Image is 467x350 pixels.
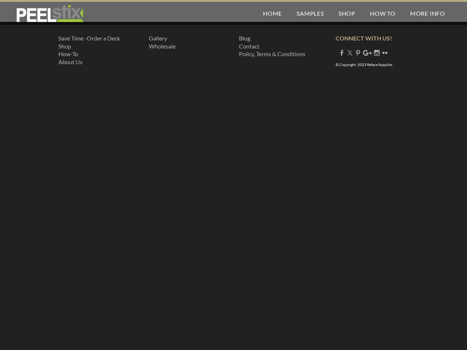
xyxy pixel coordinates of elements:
a: Flickr [382,49,388,56]
strong: CONNECT WITH US! [336,35,392,42]
a: Home [256,2,289,25]
a: Save Time -Order a Deck [58,35,120,42]
font: © Copyright 2023 Reface Supplies [336,62,392,67]
a: Contact [239,43,259,50]
a: More Info [403,2,452,25]
a: Pinterest [355,49,361,56]
a: About Us [58,58,82,65]
font: ​ [149,35,175,50]
a: Gallery​ [149,35,167,42]
a: Samples [289,2,331,25]
a: How To [363,2,403,25]
a: Plus [363,49,372,56]
a: Policy, Terms & Conditions [239,50,305,57]
a: Twitter [347,49,353,56]
a: How-To [58,50,78,57]
a: Blog [239,35,250,42]
a: ​Wholesale [149,43,175,50]
a: Instagram [374,49,380,56]
a: Shop [58,43,71,50]
a: Shop [331,2,363,25]
img: REFACE SUPPLIES [15,4,85,23]
a: Facebook [339,49,345,56]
